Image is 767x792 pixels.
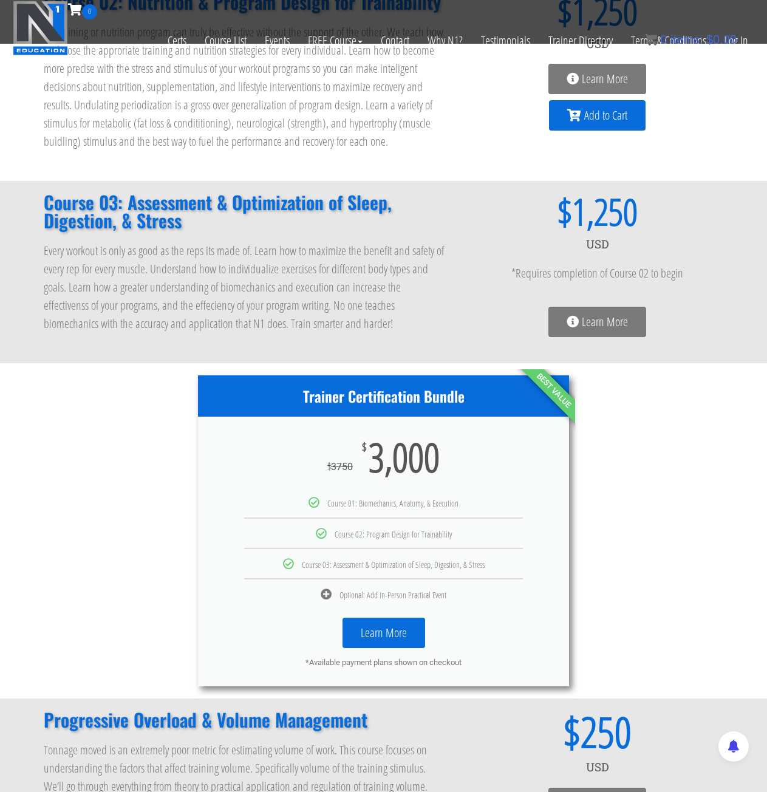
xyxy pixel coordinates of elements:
a: 0 [68,1,97,18]
a: 0 items: $0.00 [645,33,737,46]
a: Events [256,19,299,62]
a: Learn More [548,307,646,337]
a: FREE Course [299,19,372,62]
span: Add to Cart [584,109,627,121]
bdi: 0.00 [706,33,737,46]
a: Trainer Directory [539,19,622,62]
span: Optional: Add In-Person Practical Event [339,589,446,601]
span: Course 03: Assessment & Optimization of Sleep, Digestion, & Stress [302,559,485,570]
a: Contact [372,19,418,62]
div: 3750 [327,461,353,473]
span: Learn More [582,316,628,328]
span: 3,000 [369,441,440,473]
span: $ [471,711,581,753]
span: $ [362,441,367,453]
h3: Trainer Certification Bundle [198,387,570,405]
span: $ [327,460,331,473]
h2: Course 03: Assessment & Optimization of Sleep, Digestion, & Stress [44,193,447,230]
a: Why N1? [418,19,472,62]
a: Terms & Conditions [622,19,715,62]
span: Learn More [582,73,628,85]
span: 250 [581,711,632,753]
p: Every workout is only as good as the reps its made of. Learn how to maximize the benefit and safe... [44,242,447,333]
span: 1,250 [572,193,638,230]
p: *Requires completion of Course 02 to begin [471,264,724,282]
div: USD [471,230,724,259]
div: USD [471,753,724,782]
h2: Progressive Overload & Volume Management [44,711,447,729]
a: Certs [159,19,196,62]
img: icon11.png [645,33,657,46]
span: 0 [660,33,667,46]
div: Best Value [484,320,624,460]
span: Course 01: Biomechanics, Anatomy, & Execution [327,497,458,509]
span: $ [706,33,713,46]
img: n1-education [13,1,68,55]
span: Course 02: Program Design for Trainability [335,528,452,540]
a: Log In [715,19,757,62]
a: Course List [196,19,256,62]
a: Learn More [343,618,425,648]
a: Testimonials [472,19,539,62]
span: 0 [82,4,97,19]
span: $ [471,193,572,230]
p: No training or nutrition program can truly be effective without the support of the other. We teac... [44,23,447,151]
a: Learn More [548,64,646,94]
div: *Available payment plans shown on checkout [216,657,551,668]
span: items: [670,33,703,46]
a: Add to Cart [549,100,646,131]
